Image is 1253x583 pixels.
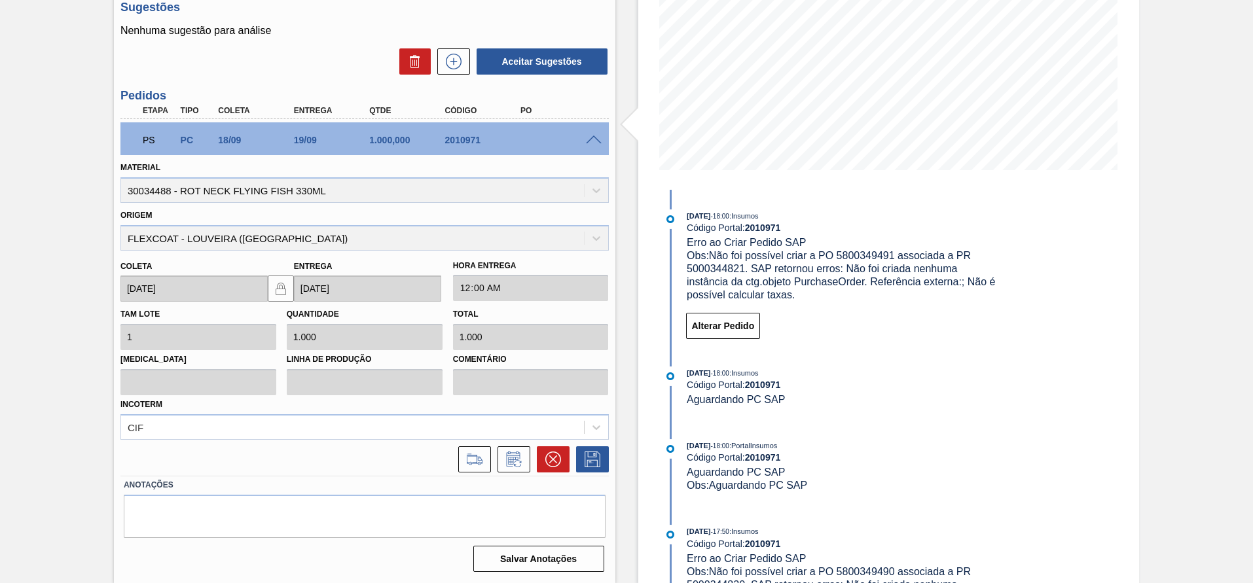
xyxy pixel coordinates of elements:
[711,528,729,535] span: - 17:50
[291,106,375,115] div: Entrega
[473,546,604,572] button: Salvar Anotações
[687,237,806,248] span: Erro ao Criar Pedido SAP
[431,48,470,75] div: Nova sugestão
[442,106,526,115] div: Código
[453,309,479,319] label: Total
[570,446,609,472] div: Salvar Pedido
[294,262,333,271] label: Entrega
[711,213,729,220] span: - 18:00
[745,222,781,233] strong: 2010971
[711,370,729,377] span: - 18:00
[687,250,998,300] span: Obs: Não foi possível criar a PO 5800349491 associada a PR 5000344821. SAP retornou erros: Não fo...
[517,106,602,115] div: PO
[120,211,153,220] label: Origem
[687,222,998,233] div: Código Portal:
[215,135,299,145] div: 18/09/2025
[120,25,609,37] p: Nenhuma sugestão para análise
[120,350,276,369] label: [MEDICAL_DATA]
[729,442,777,450] span: : PortalInsumos
[120,1,609,14] h3: Sugestões
[666,531,674,539] img: atual
[666,372,674,380] img: atual
[177,135,217,145] div: Pedido de Compra
[366,106,450,115] div: Qtde
[711,442,729,450] span: - 18:00
[745,539,781,549] strong: 2010971
[666,215,674,223] img: atual
[120,275,268,302] input: dd/mm/yyyy
[687,553,806,564] span: Erro ao Criar Pedido SAP
[470,47,609,76] div: Aceitar Sugestões
[687,369,710,377] span: [DATE]
[745,380,781,390] strong: 2010971
[686,313,761,339] button: Alterar Pedido
[291,135,375,145] div: 19/09/2025
[729,212,759,220] span: : Insumos
[491,446,530,472] div: Informar alteração no pedido
[530,446,570,472] div: Cancelar pedido
[687,380,998,390] div: Código Portal:
[294,275,441,302] input: dd/mm/yyyy
[143,135,175,145] p: PS
[215,106,299,115] div: Coleta
[453,350,609,369] label: Comentário
[393,48,431,75] div: Excluir Sugestões
[477,48,608,75] button: Aceitar Sugestões
[687,442,710,450] span: [DATE]
[287,350,443,369] label: Linha de Produção
[687,539,998,549] div: Código Portal:
[120,262,152,271] label: Coleta
[177,106,217,115] div: Tipo
[139,106,179,115] div: Etapa
[687,480,807,491] span: Obs: Aguardando PC SAP
[120,309,160,319] label: Tam lote
[366,135,450,145] div: 1.000,000
[139,126,179,154] div: Aguardando PC SAP
[453,256,609,275] label: Hora Entrega
[687,212,710,220] span: [DATE]
[287,309,339,319] label: Quantidade
[273,281,289,296] img: locked
[442,135,526,145] div: 2010971
[687,452,998,463] div: Código Portal:
[120,89,609,103] h3: Pedidos
[120,163,160,172] label: Material
[687,394,785,405] span: Aguardando PC SAP
[666,445,674,453] img: atual
[729,527,759,535] span: : Insumos
[687,467,785,478] span: Aguardando PC SAP
[120,400,162,409] label: Incoterm
[687,527,710,535] span: [DATE]
[128,421,143,433] div: CIF
[745,452,781,463] strong: 2010971
[268,275,294,302] button: locked
[452,446,491,472] div: Ir para Composição de Carga
[729,369,759,377] span: : Insumos
[124,476,606,495] label: Anotações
